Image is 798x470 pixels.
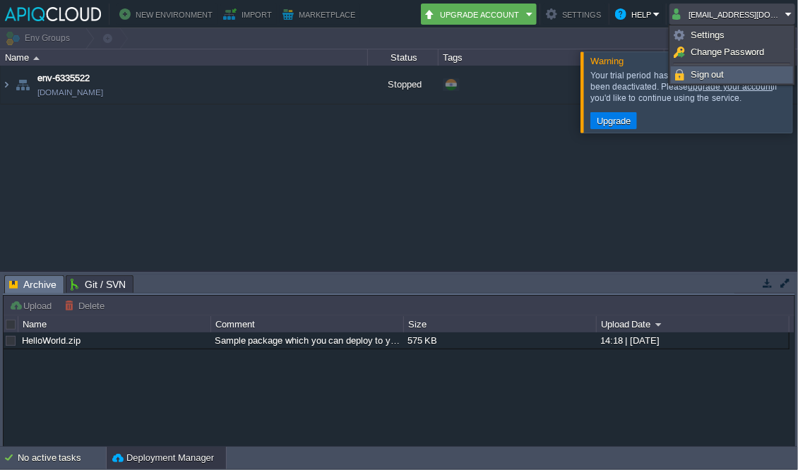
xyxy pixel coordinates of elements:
[223,6,274,23] button: Import
[37,71,90,85] a: env-6335522
[590,70,789,104] div: Your trial period has expired and your account has been deactivated. Please if you'd like to cont...
[424,6,522,23] button: Upgrade Account
[18,447,106,469] div: No active tasks
[592,114,635,127] button: Upgrade
[1,66,12,104] img: AMDAwAAAACH5BAEAAAAALAAAAAABAAEAAAICRAEAOw==
[672,6,785,23] button: [EMAIL_ADDRESS][DOMAIN_NAME]
[282,6,357,23] button: Marketplace
[119,6,215,23] button: New Environment
[211,332,403,349] div: Sample package which you can deploy to your environment. Feel free to delete and upload a package...
[672,44,792,60] a: Change Password
[597,332,788,349] div: 14:18 | [DATE]
[546,6,603,23] button: Settings
[212,316,403,332] div: Comment
[112,451,214,465] button: Deployment Manager
[19,316,210,332] div: Name
[439,49,664,66] div: Tags
[9,276,56,294] span: Archive
[590,56,624,66] span: Warning
[33,56,40,60] img: AMDAwAAAACH5BAEAAAAALAAAAAABAAEAAAICRAEAOw==
[71,276,126,293] span: Git / SVN
[1,49,367,66] div: Name
[615,6,653,23] button: Help
[405,316,596,332] div: Size
[37,85,103,100] a: [DOMAIN_NAME]
[672,28,792,43] a: Settings
[5,7,101,21] img: APIQCloud
[691,69,725,80] span: Sign out
[597,316,789,332] div: Upload Date
[404,332,595,349] div: 575 KB
[368,66,439,104] div: Stopped
[691,30,725,40] span: Settings
[22,335,81,346] a: HelloWorld.zip
[369,49,438,66] div: Status
[672,67,792,83] a: Sign out
[9,299,56,312] button: Upload
[13,66,32,104] img: AMDAwAAAACH5BAEAAAAALAAAAAABAAEAAAICRAEAOw==
[691,47,765,57] span: Change Password
[64,299,109,312] button: Delete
